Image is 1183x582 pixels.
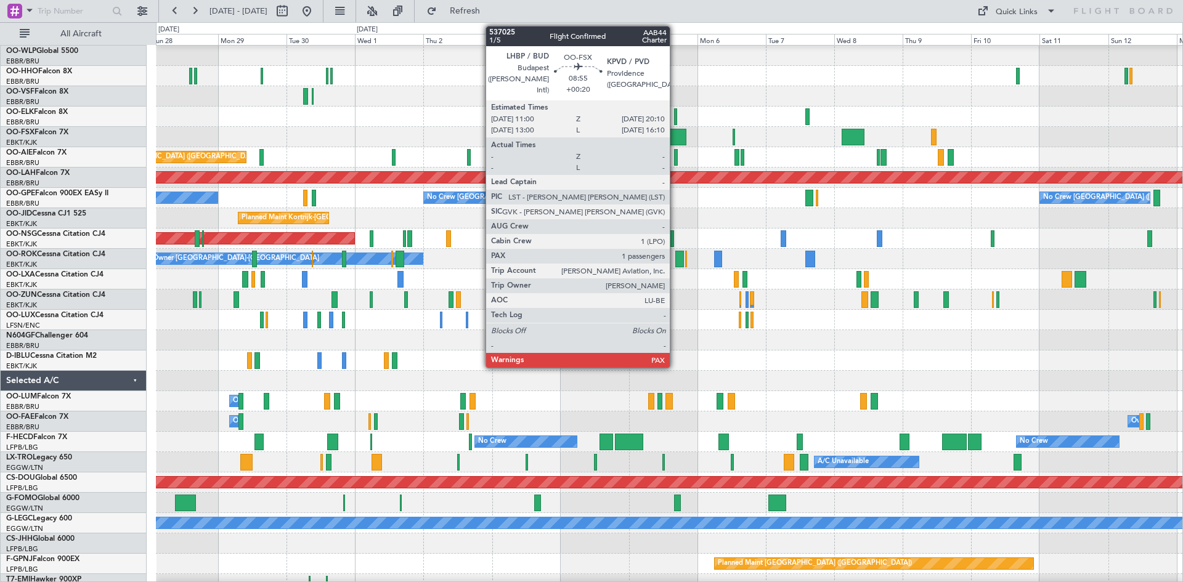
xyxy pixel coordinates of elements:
[6,169,36,177] span: OO-LAH
[996,6,1038,18] div: Quick Links
[6,190,108,197] a: OO-GPEFalcon 900EX EASy II
[427,188,633,207] div: No Crew [GEOGRAPHIC_DATA] ([GEOGRAPHIC_DATA] National)
[150,34,218,45] div: Sun 28
[6,495,38,502] span: G-FOMO
[6,402,39,411] a: EBBR/BRU
[6,515,72,522] a: G-LEGCLegacy 600
[6,474,77,482] a: CS-DOUGlobal 6500
[6,138,37,147] a: EBKT/KJK
[6,149,67,156] a: OO-AIEFalcon 7X
[971,34,1039,45] div: Fri 10
[6,260,37,269] a: EBKT/KJK
[6,393,71,400] a: OO-LUMFalcon 7X
[6,169,70,177] a: OO-LAHFalcon 7X
[6,463,43,472] a: EGGW/LTN
[6,434,33,441] span: F-HECD
[6,129,35,136] span: OO-FSX
[6,149,33,156] span: OO-AIE
[357,25,378,35] div: [DATE]
[6,556,33,563] span: F-GPNJ
[6,271,104,278] a: OO-LXACessna Citation CJ4
[6,454,72,461] a: LX-TROLegacy 650
[6,68,38,75] span: OO-HHO
[6,352,97,360] a: D-IBLUCessna Citation M2
[1039,34,1108,45] div: Sat 11
[32,30,130,38] span: All Aircraft
[6,47,36,55] span: OO-WLP
[1108,34,1177,45] div: Sun 12
[439,7,491,15] span: Refresh
[6,312,35,319] span: OO-LUX
[6,251,37,258] span: OO-ROK
[1020,432,1048,451] div: No Crew
[6,535,33,543] span: CS-JHH
[6,77,39,86] a: EBBR/BRU
[492,34,561,45] div: Fri 3
[6,47,78,55] a: OO-WLPGlobal 5500
[6,332,35,339] span: N604GF
[6,556,79,563] a: F-GPNJFalcon 900EX
[6,321,40,330] a: LFSN/ENC
[6,352,30,360] span: D-IBLU
[6,434,67,441] a: F-HECDFalcon 7X
[6,179,39,188] a: EBBR/BRU
[697,34,766,45] div: Mon 6
[6,108,34,116] span: OO-ELK
[6,210,32,217] span: OO-JID
[209,6,267,17] span: [DATE] - [DATE]
[6,515,33,522] span: G-LEGC
[38,2,108,20] input: Trip Number
[6,495,79,502] a: G-FOMOGlobal 6000
[153,249,319,268] div: Owner [GEOGRAPHIC_DATA]-[GEOGRAPHIC_DATA]
[6,219,37,228] a: EBKT/KJK
[6,524,43,533] a: EGGW/LTN
[6,362,37,371] a: EBKT/KJK
[478,432,506,451] div: No Crew
[718,554,912,573] div: Planned Maint [GEOGRAPHIC_DATA] ([GEOGRAPHIC_DATA])
[561,34,629,45] div: Sat 4
[903,34,971,45] div: Thu 9
[6,341,39,350] a: EBBR/BRU
[6,422,39,432] a: EBBR/BRU
[6,454,33,461] span: LX-TRO
[6,544,38,554] a: LFPB/LBG
[6,291,105,299] a: OO-ZUNCessna Citation CJ4
[834,34,903,45] div: Wed 8
[6,68,72,75] a: OO-HHOFalcon 8X
[6,393,37,400] span: OO-LUM
[6,240,37,249] a: EBKT/KJK
[6,57,39,66] a: EBBR/BRU
[6,97,39,107] a: EBBR/BRU
[6,413,35,421] span: OO-FAE
[766,34,834,45] div: Tue 7
[67,148,261,166] div: Planned Maint [GEOGRAPHIC_DATA] ([GEOGRAPHIC_DATA])
[6,332,88,339] a: N604GFChallenger 604
[6,210,86,217] a: OO-JIDCessna CJ1 525
[287,34,355,45] div: Tue 30
[6,301,37,310] a: EBKT/KJK
[629,34,697,45] div: Sun 5
[6,88,68,95] a: OO-VSFFalcon 8X
[233,412,317,430] div: Owner Melsbroek Air Base
[6,190,35,197] span: OO-GPE
[6,565,38,574] a: LFPB/LBG
[818,453,869,471] div: A/C Unavailable
[6,474,35,482] span: CS-DOU
[6,504,43,513] a: EGGW/LTN
[6,312,104,319] a: OO-LUXCessna Citation CJ4
[6,535,75,543] a: CS-JHHGlobal 6000
[6,280,37,289] a: EBKT/KJK
[158,25,179,35] div: [DATE]
[6,158,39,168] a: EBBR/BRU
[421,1,495,21] button: Refresh
[242,209,385,227] div: Planned Maint Kortrijk-[GEOGRAPHIC_DATA]
[6,443,38,452] a: LFPB/LBG
[423,34,492,45] div: Thu 2
[6,271,35,278] span: OO-LXA
[6,108,68,116] a: OO-ELKFalcon 8X
[6,291,37,299] span: OO-ZUN
[355,34,423,45] div: Wed 1
[6,251,105,258] a: OO-ROKCessna Citation CJ4
[6,413,68,421] a: OO-FAEFalcon 7X
[6,230,105,238] a: OO-NSGCessna Citation CJ4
